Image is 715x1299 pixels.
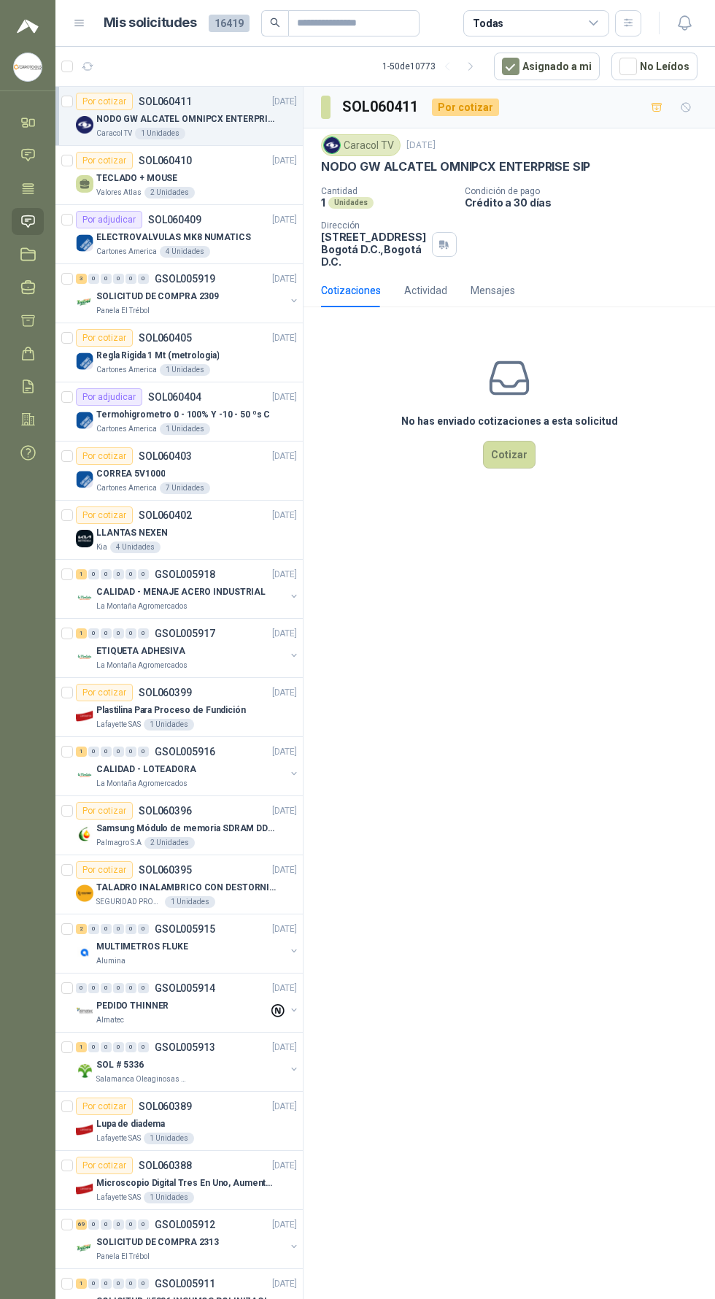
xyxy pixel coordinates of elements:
[139,865,192,875] p: SOL060395
[139,333,192,343] p: SOL060405
[139,687,192,698] p: SOL060399
[125,1279,136,1289] div: 0
[96,719,141,731] p: Lafayette SAS
[125,569,136,579] div: 0
[272,331,297,345] p: [DATE]
[104,12,197,34] h1: Mis solicitudes
[76,234,93,252] img: Company Logo
[321,159,590,174] p: NODO GW ALCATEL OMNIPCX ENTERPRISE SIP
[76,412,93,429] img: Company Logo
[96,1117,165,1131] p: Lupa de diadema
[17,18,39,35] img: Logo peakr
[96,423,157,435] p: Cartones America
[76,471,93,488] img: Company Logo
[55,1092,303,1151] a: Por cotizarSOL060389[DATE] Company LogoLupa de diademaLafayette SAS1 Unidades
[76,1216,300,1263] a: 69 0 0 0 0 0 GSOL005912[DATE] Company LogoSOLICITUD DE COMPRA 2313Panela El Trébol
[138,569,149,579] div: 0
[101,628,112,639] div: 0
[76,352,93,370] img: Company Logo
[139,510,192,520] p: SOL060402
[76,329,133,347] div: Por cotizar
[96,881,278,895] p: TALADRO INALAMBRICO CON DESTORNILLADOR DE ESTRIA
[321,231,426,268] p: [STREET_ADDRESS] Bogotá D.C. , Bogotá D.C.
[272,1277,297,1291] p: [DATE]
[321,196,325,209] p: 1
[483,441,536,469] button: Cotizar
[138,1042,149,1052] div: 0
[321,220,426,231] p: Dirección
[88,1042,99,1052] div: 0
[139,806,192,816] p: SOL060396
[96,660,188,671] p: La Montaña Agromercados
[96,778,188,790] p: La Montaña Agromercados
[125,274,136,284] div: 0
[96,1176,278,1190] p: Microscopio Digital Tres En Uno, Aumento De 1000x
[465,186,709,196] p: Condición de pago
[321,134,401,156] div: Caracol TV
[272,686,297,700] p: [DATE]
[55,323,303,382] a: Por cotizarSOL060405[DATE] Company LogoRegla Rigida 1 Mt (metrologia)Cartones America1 Unidades
[144,1192,194,1203] div: 1 Unidades
[113,274,124,284] div: 0
[125,1042,136,1052] div: 0
[321,282,381,298] div: Cotizaciones
[272,1041,297,1055] p: [DATE]
[270,18,280,28] span: search
[96,896,162,908] p: SEGURIDAD PROVISER LTDA
[96,467,165,481] p: CORREA 5V1000
[113,924,124,934] div: 0
[76,211,142,228] div: Por adjudicar
[96,128,132,139] p: Caracol TV
[138,1219,149,1230] div: 0
[76,566,300,612] a: 1 0 0 0 0 0 GSOL005918[DATE] Company LogoCALIDAD - MENAJE ACERO INDUSTRIALLa Montaña Agromercados
[160,364,210,376] div: 1 Unidades
[272,272,297,286] p: [DATE]
[144,837,195,849] div: 2 Unidades
[404,282,447,298] div: Actividad
[55,678,303,737] a: Por cotizarSOL060399[DATE] Company LogoPlastilina Para Proceso de FundiciónLafayette SAS1 Unidades
[101,1219,112,1230] div: 0
[76,1219,87,1230] div: 69
[76,1003,93,1020] img: Company Logo
[96,482,157,494] p: Cartones America
[76,1098,133,1115] div: Por cotizar
[96,763,196,776] p: CALIDAD - LOTEADORA
[101,924,112,934] div: 0
[88,1219,99,1230] div: 0
[113,983,124,993] div: 0
[144,719,194,731] div: 1 Unidades
[88,747,99,757] div: 0
[155,747,215,757] p: GSOL005916
[382,55,482,78] div: 1 - 50 de 10773
[160,423,210,435] div: 1 Unidades
[272,450,297,463] p: [DATE]
[96,290,219,304] p: SOLICITUD DE COMPRA 2309
[76,589,93,606] img: Company Logo
[96,305,150,317] p: Panela El Trébol
[55,442,303,501] a: Por cotizarSOL060403[DATE] Company LogoCORREA 5V1000Cartones America7 Unidades
[76,747,87,757] div: 1
[138,983,149,993] div: 0
[88,569,99,579] div: 0
[272,863,297,877] p: [DATE]
[272,213,297,227] p: [DATE]
[272,922,297,936] p: [DATE]
[155,628,215,639] p: GSOL005917
[272,804,297,818] p: [DATE]
[96,704,246,717] p: Plastilina Para Proceso de Fundición
[96,940,188,954] p: MULTIMETROS FLUKE
[96,246,157,258] p: Cartones America
[55,1151,303,1210] a: Por cotizarSOL060388[DATE] Company LogoMicroscopio Digital Tres En Uno, Aumento De 1000xLafayette...
[138,274,149,284] div: 0
[160,246,210,258] div: 4 Unidades
[76,861,133,879] div: Por cotizar
[55,382,303,442] a: Por adjudicarSOL060404[DATE] Company LogoTermohigrometro 0 - 100% Y -10 - 50 ºs CCartones America...
[96,1251,150,1263] p: Panela El Trébol
[148,392,201,402] p: SOL060404
[76,628,87,639] div: 1
[155,1042,215,1052] p: GSOL005913
[76,530,93,547] img: Company Logo
[76,766,93,784] img: Company Logo
[155,1279,215,1289] p: GSOL005911
[96,364,157,376] p: Cartones America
